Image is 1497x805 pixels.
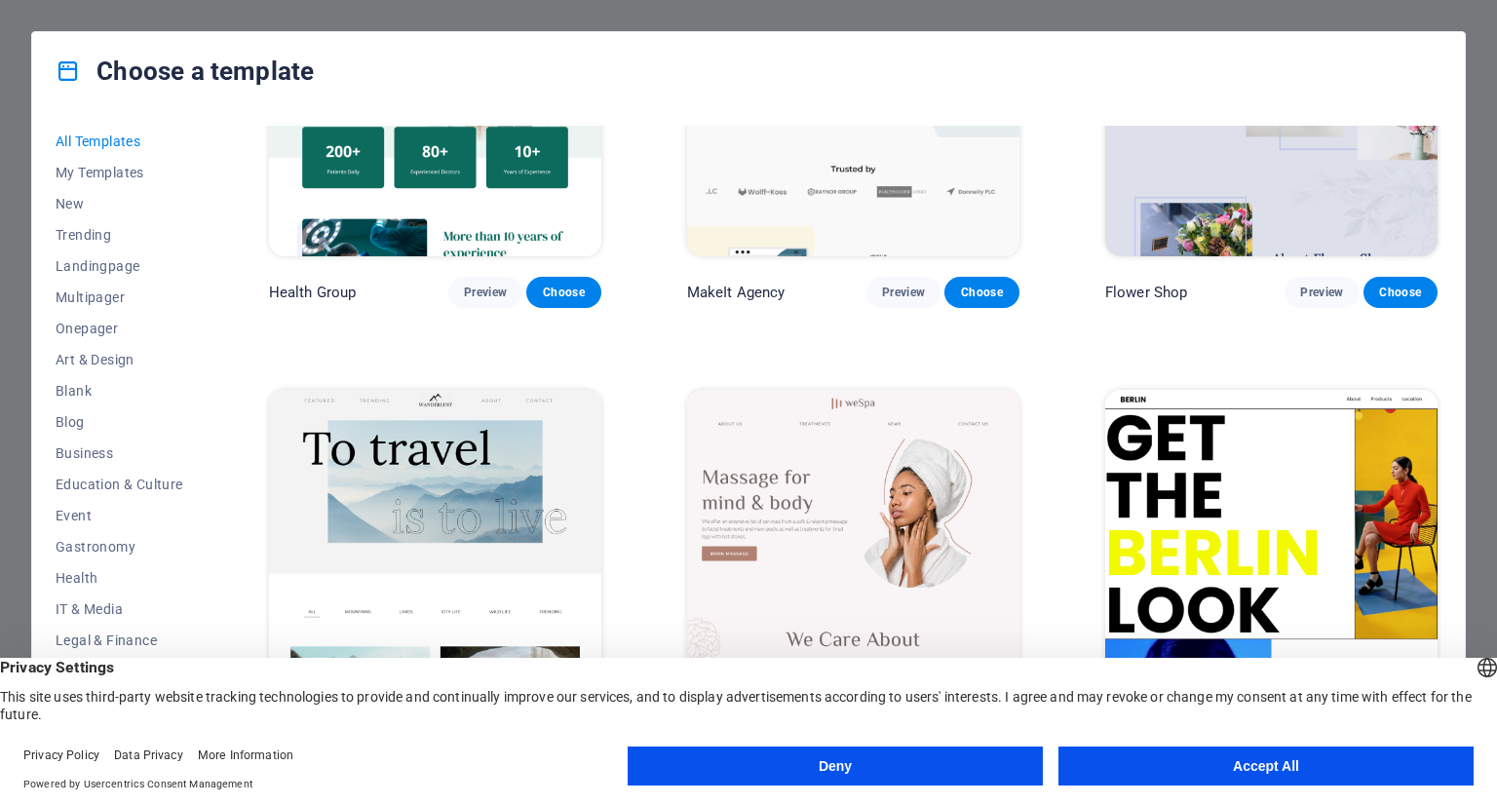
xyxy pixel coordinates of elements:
p: Flower Shop [1105,283,1188,302]
span: Multipager [56,289,183,305]
button: Health [56,562,183,594]
img: WeSpa [687,390,1019,696]
button: Preview [448,277,522,308]
span: Blank [56,383,183,399]
span: Event [56,508,183,523]
span: All Templates [56,134,183,149]
button: Business [56,438,183,469]
button: Choose [944,277,1018,308]
button: Trending [56,219,183,250]
button: Multipager [56,282,183,313]
h4: Choose a template [56,56,314,87]
p: MakeIt Agency [687,283,786,302]
span: Blog [56,414,183,430]
span: Onepager [56,321,183,336]
span: Choose [1379,285,1422,300]
button: New [56,188,183,219]
button: Blank [56,375,183,406]
span: Health [56,570,183,586]
button: Blog [56,406,183,438]
span: Preview [464,285,507,300]
span: Art & Design [56,352,183,367]
span: Landingpage [56,258,183,274]
button: Landingpage [56,250,183,282]
button: Education & Culture [56,469,183,500]
img: Wanderlust [269,390,601,696]
button: Art & Design [56,344,183,375]
span: New [56,196,183,211]
span: Legal & Finance [56,632,183,648]
span: My Templates [56,165,183,180]
p: Health Group [269,283,357,302]
button: Gastronomy [56,531,183,562]
button: Legal & Finance [56,625,183,656]
span: Choose [960,285,1003,300]
button: Event [56,500,183,531]
span: Trending [56,227,183,243]
button: My Templates [56,157,183,188]
button: IT & Media [56,594,183,625]
button: Preview [1285,277,1359,308]
button: Choose [526,277,600,308]
span: Business [56,445,183,461]
span: Preview [882,285,925,300]
button: Choose [1363,277,1438,308]
span: Gastronomy [56,539,183,555]
span: Preview [1300,285,1343,300]
button: Preview [866,277,940,308]
button: All Templates [56,126,183,157]
span: Education & Culture [56,477,183,492]
button: Onepager [56,313,183,344]
img: BERLIN [1105,390,1438,696]
button: Non-Profit [56,656,183,687]
span: IT & Media [56,601,183,617]
span: Choose [542,285,585,300]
